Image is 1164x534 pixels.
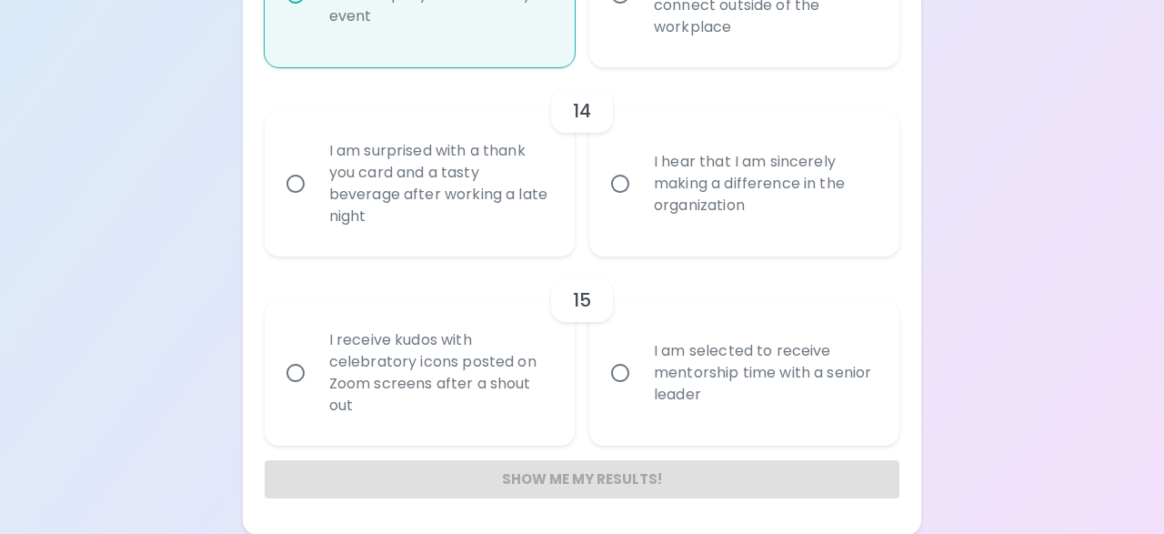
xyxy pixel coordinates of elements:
div: choice-group-check [265,67,900,257]
h6: 14 [573,96,591,126]
div: I hear that I am sincerely making a difference in the organization [639,129,889,238]
div: choice-group-check [265,257,900,446]
div: I am selected to receive mentorship time with a senior leader [639,318,889,428]
div: I receive kudos with celebratory icons posted on Zoom screens after a shout out [315,307,565,438]
h6: 15 [573,286,591,315]
div: I am surprised with a thank you card and a tasty beverage after working a late night [315,118,565,249]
